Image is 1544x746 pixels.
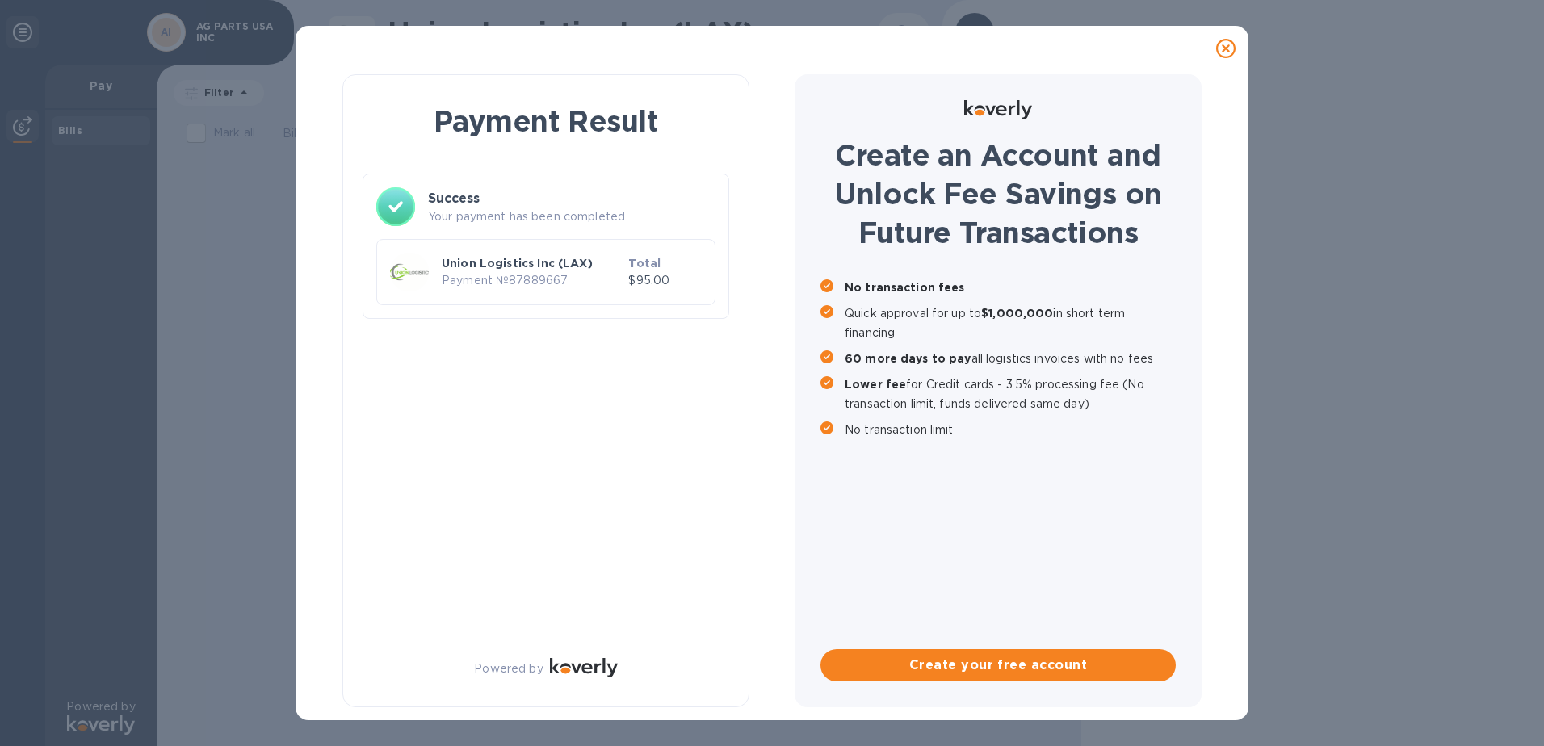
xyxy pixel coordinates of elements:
[845,281,965,294] b: No transaction fees
[981,307,1053,320] b: $1,000,000
[820,649,1176,681] button: Create your free account
[845,304,1176,342] p: Quick approval for up to in short term financing
[628,257,661,270] b: Total
[820,136,1176,252] h1: Create an Account and Unlock Fee Savings on Future Transactions
[845,375,1176,413] p: for Credit cards - 3.5% processing fee (No transaction limit, funds delivered same day)
[369,101,723,141] h1: Payment Result
[428,189,715,208] h3: Success
[550,658,618,677] img: Logo
[833,656,1163,675] span: Create your free account
[845,349,1176,368] p: all logistics invoices with no fees
[845,420,1176,439] p: No transaction limit
[428,208,715,225] p: Your payment has been completed.
[628,272,702,289] p: $95.00
[964,100,1032,119] img: Logo
[442,272,622,289] p: Payment № 87889667
[845,378,906,391] b: Lower fee
[845,352,971,365] b: 60 more days to pay
[442,255,622,271] p: Union Logistics Inc (LAX)
[474,660,543,677] p: Powered by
